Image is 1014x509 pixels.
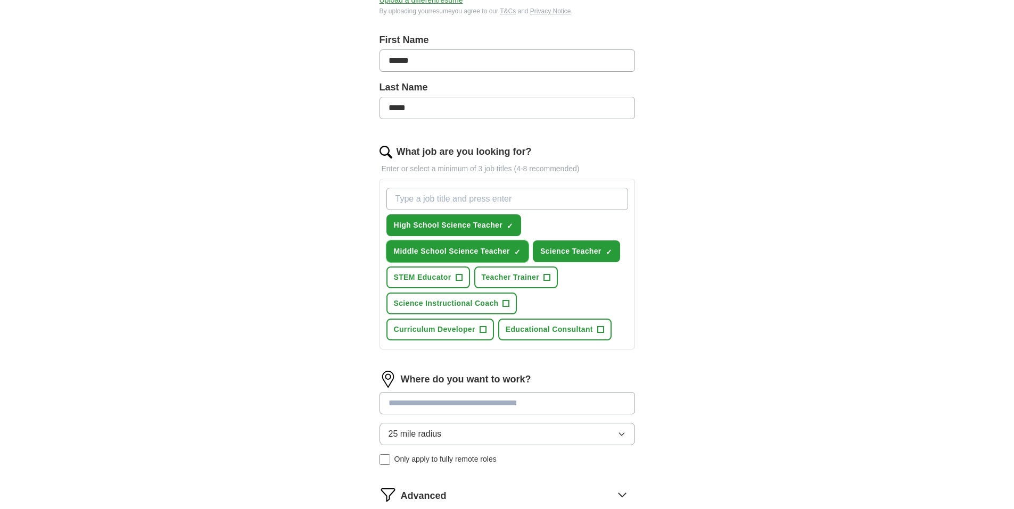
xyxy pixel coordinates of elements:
[533,240,620,262] button: Science Teacher✓
[394,220,502,231] span: High School Science Teacher
[389,428,442,440] span: 25 mile radius
[380,423,635,445] button: 25 mile radius
[386,319,494,340] button: Curriculum Developer
[380,454,390,465] input: Only apply to fully remote roles
[386,240,529,262] button: Middle School Science Teacher✓
[514,248,521,256] span: ✓
[394,298,499,309] span: Science Instructional Coach
[380,163,635,174] p: Enter or select a minimum of 3 job titles (4-8 recommended)
[380,371,397,388] img: location.png
[386,188,628,210] input: Type a job title and press enter
[507,222,513,230] span: ✓
[506,324,593,335] span: Educational Consultant
[394,246,510,257] span: Middle School Science Teacher
[380,146,392,158] img: search.png
[397,145,532,159] label: What job are you looking for?
[530,7,571,15] a: Privacy Notice
[540,246,601,257] span: Science Teacher
[394,272,451,283] span: STEM Educator
[474,266,558,288] button: Teacher Trainer
[380,80,635,95] label: Last Name
[401,372,531,387] label: Where do you want to work?
[394,324,475,335] span: Curriculum Developer
[482,272,540,283] span: Teacher Trainer
[401,489,447,503] span: Advanced
[386,293,517,314] button: Science Instructional Coach
[386,214,521,236] button: High School Science Teacher✓
[386,266,470,288] button: STEM Educator
[380,33,635,47] label: First Name
[500,7,516,15] a: T&Cs
[380,6,635,16] div: By uploading your resume you agree to our and .
[606,248,612,256] span: ✓
[498,319,612,340] button: Educational Consultant
[380,486,397,503] img: filter
[394,454,497,465] span: Only apply to fully remote roles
